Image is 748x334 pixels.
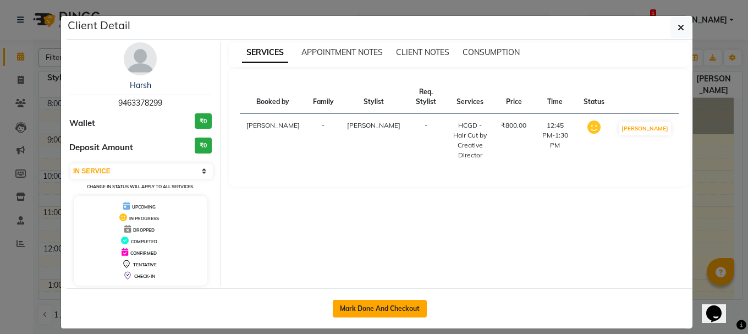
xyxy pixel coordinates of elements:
[130,80,151,90] a: Harsh
[306,80,340,114] th: Family
[619,122,671,135] button: [PERSON_NAME]
[340,80,407,114] th: Stylist
[306,114,340,167] td: -
[494,80,533,114] th: Price
[240,114,306,167] td: [PERSON_NAME]
[87,184,194,189] small: Change in status will apply to all services.
[396,47,449,57] span: CLIENT NOTES
[134,273,155,279] span: CHECK-IN
[533,114,577,167] td: 12:45 PM-1:30 PM
[130,250,157,256] span: CONFIRMED
[129,216,159,221] span: IN PROGRESS
[132,204,156,210] span: UPCOMING
[242,43,288,63] span: SERVICES
[68,17,130,34] h5: Client Detail
[124,42,157,75] img: avatar
[702,290,737,323] iframe: chat widget
[407,80,446,114] th: Req. Stylist
[347,121,400,129] span: [PERSON_NAME]
[240,80,306,114] th: Booked by
[446,80,494,114] th: Services
[131,239,157,244] span: COMPLETED
[533,80,577,114] th: Time
[118,98,162,108] span: 9463378299
[452,121,488,160] div: HCGD - Hair Cut by Creative Director
[407,114,446,167] td: -
[195,113,212,129] h3: ₹0
[301,47,383,57] span: APPOINTMENT NOTES
[69,141,133,154] span: Deposit Amount
[69,117,95,130] span: Wallet
[463,47,520,57] span: CONSUMPTION
[577,80,611,114] th: Status
[333,300,427,317] button: Mark Done And Checkout
[501,121,526,130] div: ₹800.00
[195,138,212,154] h3: ₹0
[133,227,155,233] span: DROPPED
[133,262,157,267] span: TENTATIVE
